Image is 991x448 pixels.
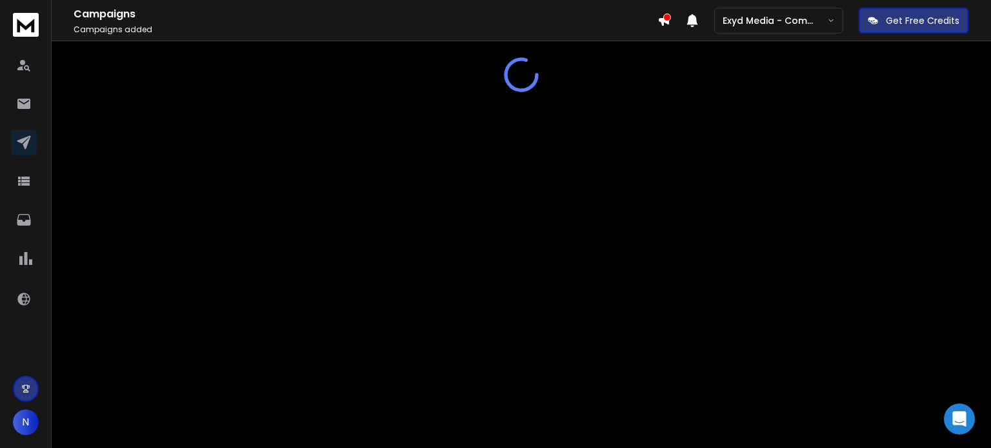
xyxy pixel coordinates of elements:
[74,24,657,35] p: Campaigns added
[13,409,39,435] button: N
[859,8,968,34] button: Get Free Credits
[723,14,827,27] p: Exyd Media - Commercial Cleaning
[13,13,39,37] img: logo
[944,404,975,434] div: Open Intercom Messenger
[886,14,959,27] p: Get Free Credits
[74,6,657,22] h1: Campaigns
